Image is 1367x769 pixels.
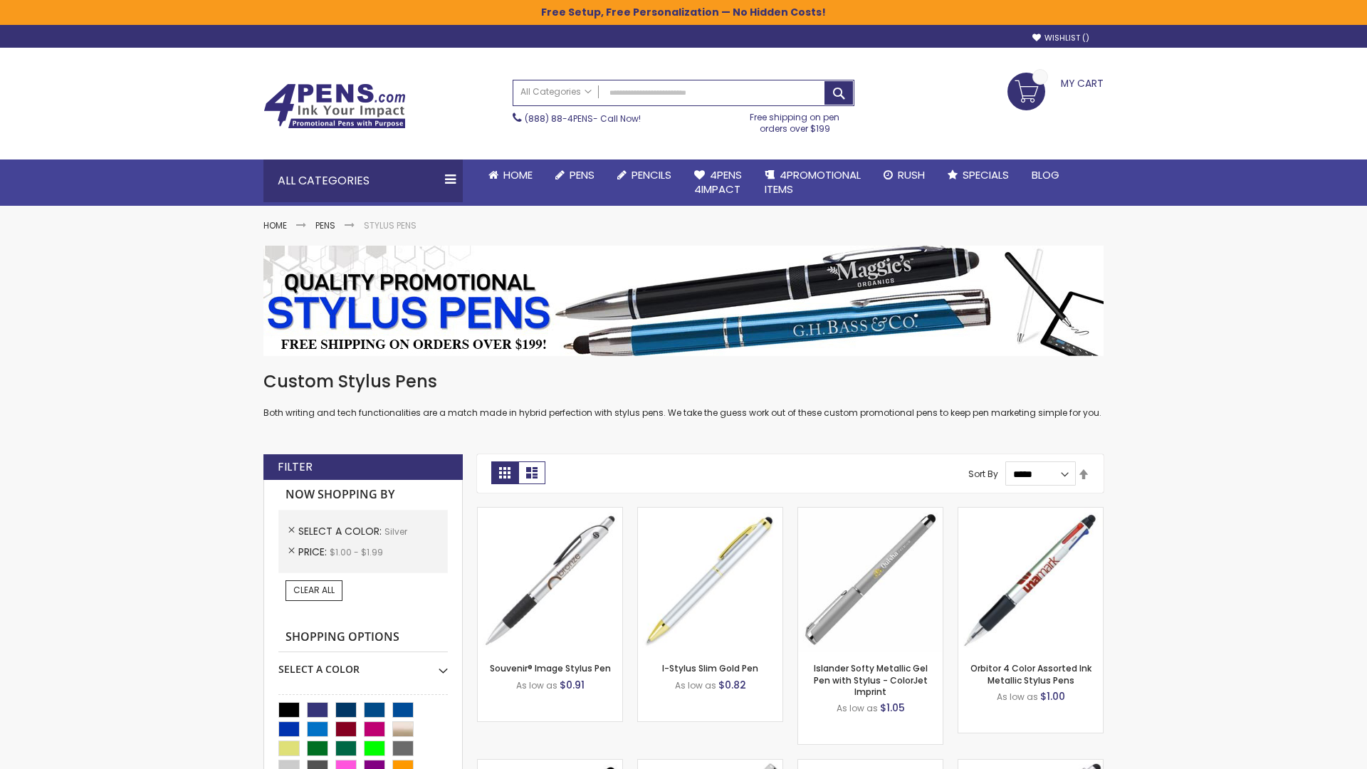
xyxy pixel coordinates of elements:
[525,113,641,125] span: - Call Now!
[477,159,544,191] a: Home
[560,678,585,692] span: $0.91
[384,525,407,538] span: Silver
[798,507,943,519] a: Islander Softy Metallic Gel Pen with Stylus - ColorJet Imprint-Silver
[278,622,448,653] strong: Shopping Options
[298,545,330,559] span: Price
[798,508,943,652] img: Islander Softy Metallic Gel Pen with Stylus - ColorJet Imprint-Silver
[970,662,1091,686] a: Orbitor 4 Color Assorted Ink Metallic Stylus Pens
[525,113,593,125] a: (888) 88-4PENS
[997,691,1038,703] span: As low as
[1032,167,1059,182] span: Blog
[293,584,335,596] span: Clear All
[765,167,861,197] span: 4PROMOTIONAL ITEMS
[520,86,592,98] span: All Categories
[963,167,1009,182] span: Specials
[278,652,448,676] div: Select A Color
[278,459,313,475] strong: Filter
[1040,689,1065,703] span: $1.00
[263,370,1104,419] div: Both writing and tech functionalities are a match made in hybrid perfection with stylus pens. We ...
[298,524,384,538] span: Select A Color
[263,219,287,231] a: Home
[544,159,606,191] a: Pens
[315,219,335,231] a: Pens
[490,662,611,674] a: Souvenir® Image Stylus Pen
[1020,159,1071,191] a: Blog
[958,508,1103,652] img: Orbitor 4 Color Assorted Ink Metallic Stylus Pens-Silver
[503,167,533,182] span: Home
[606,159,683,191] a: Pencils
[675,679,716,691] span: As low as
[263,246,1104,356] img: Stylus Pens
[936,159,1020,191] a: Specials
[263,159,463,202] div: All Categories
[516,679,557,691] span: As low as
[632,167,671,182] span: Pencils
[958,507,1103,519] a: Orbitor 4 Color Assorted Ink Metallic Stylus Pens-Silver
[263,83,406,129] img: 4Pens Custom Pens and Promotional Products
[478,507,622,519] a: Souvenir® Image Stylus Pen-Silver
[491,461,518,484] strong: Grid
[286,580,342,600] a: Clear All
[638,507,782,519] a: I-Stylus-Slim-Gold-Silver
[478,508,622,652] img: Souvenir® Image Stylus Pen-Silver
[263,370,1104,393] h1: Custom Stylus Pens
[278,480,448,510] strong: Now Shopping by
[753,159,872,206] a: 4PROMOTIONALITEMS
[330,546,383,558] span: $1.00 - $1.99
[898,167,925,182] span: Rush
[718,678,746,692] span: $0.82
[735,106,855,135] div: Free shipping on pen orders over $199
[364,219,417,231] strong: Stylus Pens
[638,508,782,652] img: I-Stylus-Slim-Gold-Silver
[694,167,742,197] span: 4Pens 4impact
[570,167,595,182] span: Pens
[662,662,758,674] a: I-Stylus Slim Gold Pen
[837,702,878,714] span: As low as
[880,701,905,715] span: $1.05
[968,468,998,480] label: Sort By
[872,159,936,191] a: Rush
[683,159,753,206] a: 4Pens4impact
[814,662,928,697] a: Islander Softy Metallic Gel Pen with Stylus - ColorJet Imprint
[513,80,599,104] a: All Categories
[1032,33,1089,43] a: Wishlist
